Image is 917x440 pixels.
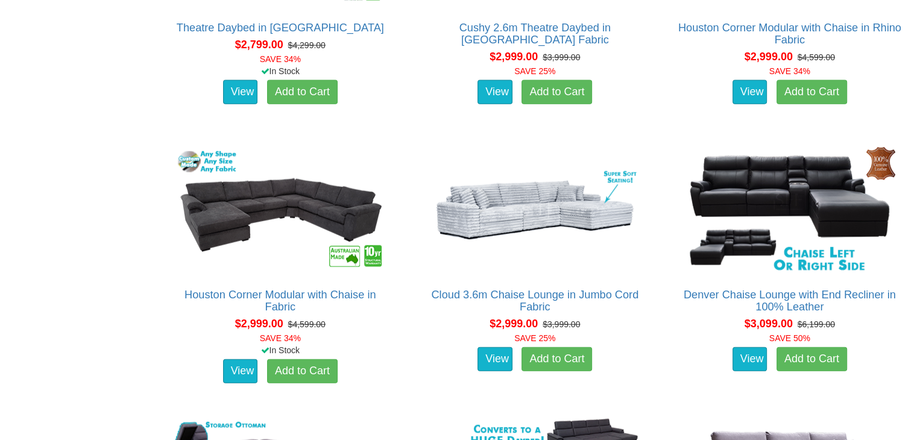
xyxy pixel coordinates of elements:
a: Add to Cart [267,359,338,383]
a: Cloud 3.6m Chaise Lounge in Jumbo Cord Fabric [431,289,638,313]
del: $6,199.00 [798,319,835,329]
a: View [477,80,512,104]
span: $2,999.00 [490,51,538,63]
font: SAVE 50% [769,333,810,343]
a: Add to Cart [267,80,338,104]
img: Cloud 3.6m Chaise Lounge in Jumbo Cord Fabric [426,144,643,277]
font: SAVE 34% [769,66,810,76]
font: SAVE 34% [260,54,301,64]
a: Add to Cart [777,80,847,104]
a: Cushy 2.6m Theatre Daybed in [GEOGRAPHIC_DATA] Fabric [459,22,611,46]
del: $4,299.00 [288,40,326,50]
a: Houston Corner Modular with Chaise in Fabric [184,289,376,313]
div: In Stock [160,65,402,77]
a: Denver Chaise Lounge with End Recliner in 100% Leather [684,289,896,313]
del: $4,599.00 [798,52,835,62]
a: View [733,347,767,371]
span: $2,999.00 [235,318,283,330]
a: View [223,359,258,383]
del: $4,599.00 [288,319,326,329]
a: Add to Cart [522,347,592,371]
a: View [733,80,767,104]
span: $2,799.00 [235,39,283,51]
div: In Stock [160,344,402,356]
a: Houston Corner Modular with Chaise in Rhino Fabric [678,22,901,46]
a: View [223,80,258,104]
img: Denver Chaise Lounge with End Recliner in 100% Leather [681,144,898,277]
a: View [477,347,512,371]
img: Houston Corner Modular with Chaise in Fabric [172,144,389,277]
font: SAVE 34% [260,333,301,343]
font: SAVE 25% [514,66,555,76]
span: $2,999.00 [490,318,538,330]
span: $2,999.00 [745,51,793,63]
del: $3,999.00 [543,52,580,62]
a: Add to Cart [522,80,592,104]
a: Add to Cart [777,347,847,371]
font: SAVE 25% [514,333,555,343]
span: $3,099.00 [745,318,793,330]
del: $3,999.00 [543,319,580,329]
a: Theatre Daybed in [GEOGRAPHIC_DATA] [177,22,384,34]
